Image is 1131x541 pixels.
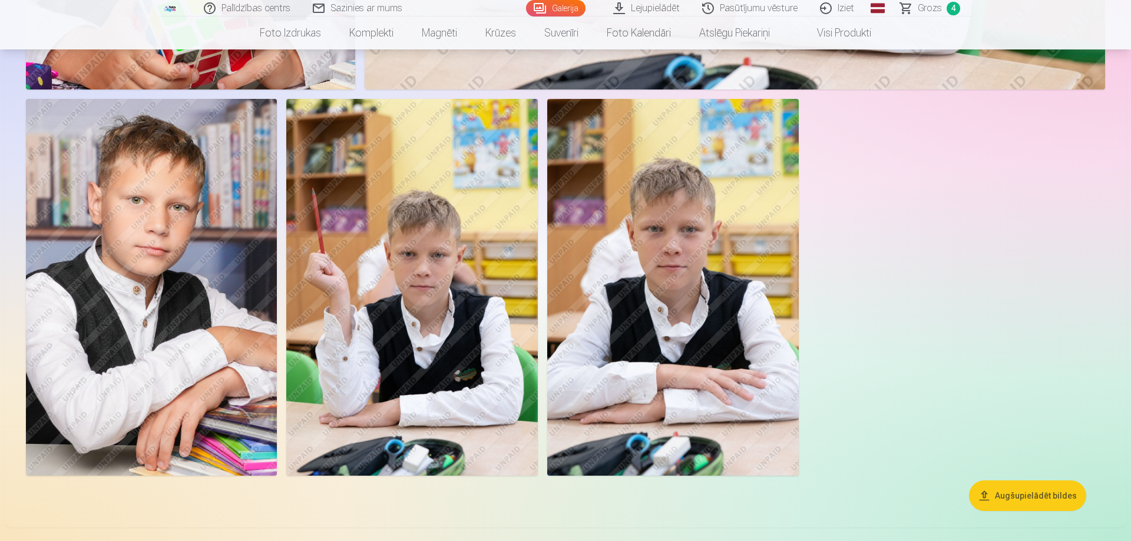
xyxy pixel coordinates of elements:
[947,2,960,15] span: 4
[593,16,685,49] a: Foto kalendāri
[530,16,593,49] a: Suvenīri
[918,1,942,15] span: Grozs
[471,16,530,49] a: Krūzes
[685,16,784,49] a: Atslēgu piekariņi
[408,16,471,49] a: Magnēti
[784,16,885,49] a: Visi produkti
[335,16,408,49] a: Komplekti
[969,480,1086,511] button: Augšupielādēt bildes
[246,16,335,49] a: Foto izdrukas
[164,5,177,12] img: /fa1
